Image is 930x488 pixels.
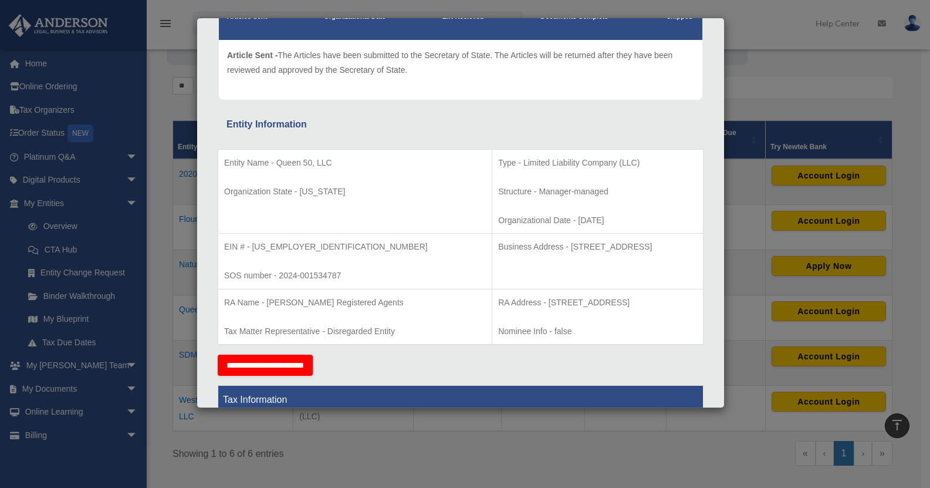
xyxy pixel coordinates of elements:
p: Tax Matter Representative - Disregarded Entity [224,324,486,339]
span: Article Sent - [227,51,278,60]
p: Organization State - [US_STATE] [224,184,486,199]
p: RA Address - [STREET_ADDRESS] [498,295,697,310]
p: EIN # - [US_EMPLOYER_IDENTIFICATION_NUMBER] [224,240,486,254]
p: The Articles have been submitted to the Secretary of State. The Articles will be returned after t... [227,48,694,77]
p: Organizational Date - [DATE] [498,213,697,228]
p: Entity Name - Queen 50, LLC [224,156,486,170]
p: Structure - Manager-managed [498,184,697,199]
p: Type - Limited Liability Company (LLC) [498,156,697,170]
p: Nominee Info - false [498,324,697,339]
div: Entity Information [226,116,695,133]
th: Tax Information [218,386,704,415]
p: Business Address - [STREET_ADDRESS] [498,240,697,254]
p: SOS number - 2024-001534787 [224,268,486,283]
p: RA Name - [PERSON_NAME] Registered Agents [224,295,486,310]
